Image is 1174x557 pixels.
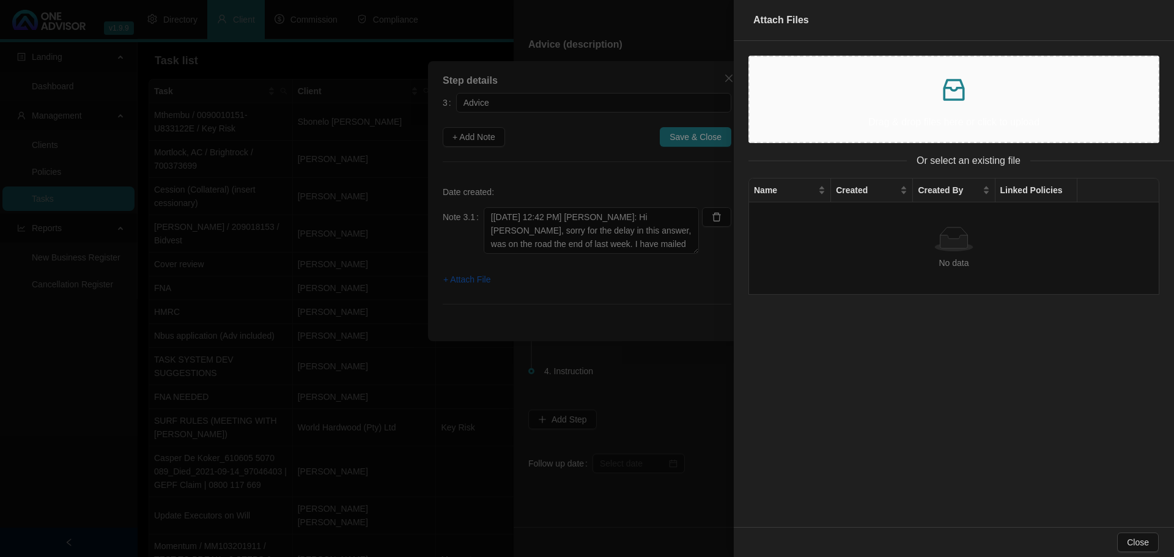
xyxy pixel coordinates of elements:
[753,15,809,25] span: Attach Files
[995,179,1077,202] th: Linked Policies
[759,114,1148,130] p: Drag & drop files here or click to upload
[836,183,898,197] span: Created
[750,57,1158,142] span: inboxDrag & drop files here or click to upload
[907,153,1030,168] span: Or select an existing file
[939,75,969,105] span: inbox
[831,179,913,202] th: Created
[1127,536,1149,549] span: Close
[749,179,831,202] th: Name
[1117,533,1159,552] button: Close
[918,183,980,197] span: Created By
[913,179,995,202] th: Created By
[759,256,1149,270] div: No data
[754,183,816,197] span: Name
